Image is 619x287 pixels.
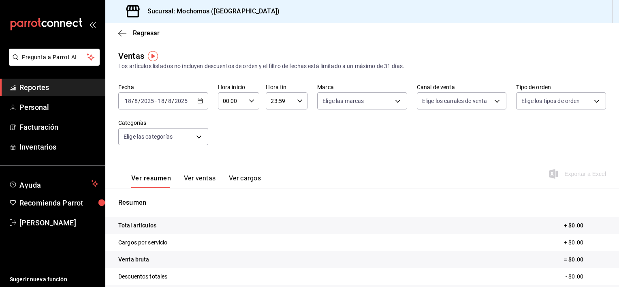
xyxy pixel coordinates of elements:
p: + $0.00 [564,221,606,230]
label: Categorías [118,120,208,126]
span: Regresar [133,29,160,37]
img: Tooltip marker [148,51,158,61]
p: Descuentos totales [118,272,167,281]
label: Hora inicio [218,84,260,90]
button: Ver ventas [184,174,216,188]
p: = $0.00 [564,255,606,264]
button: Ver cargos [229,174,261,188]
span: / [165,98,167,104]
span: / [138,98,141,104]
label: Fecha [118,84,208,90]
span: Personal [19,102,98,113]
label: Canal de venta [417,84,507,90]
span: Elige los canales de venta [422,97,487,105]
div: Ventas [118,50,144,62]
span: Reportes [19,82,98,93]
p: Cargos por servicio [118,238,168,247]
input: -- [158,98,165,104]
div: Los artículos listados no incluyen descuentos de orden y el filtro de fechas está limitado a un m... [118,62,606,71]
span: Elige las marcas [322,97,364,105]
span: / [172,98,174,104]
div: navigation tabs [131,174,261,188]
p: Resumen [118,198,606,208]
label: Hora fin [266,84,307,90]
button: Ver resumen [131,174,171,188]
span: Elige las categorías [124,133,173,141]
h3: Sucursal: Mochomos ([GEOGRAPHIC_DATA]) [141,6,280,16]
button: Regresar [118,29,160,37]
span: [PERSON_NAME] [19,217,98,228]
input: -- [124,98,132,104]
span: Inventarios [19,141,98,152]
span: / [132,98,134,104]
a: Pregunta a Parrot AI [6,59,100,67]
p: + $0.00 [564,238,606,247]
input: -- [134,98,138,104]
p: - $0.00 [566,272,606,281]
p: Venta bruta [118,255,149,264]
p: Total artículos [118,221,156,230]
label: Tipo de orden [516,84,606,90]
span: Facturación [19,122,98,133]
input: ---- [174,98,188,104]
span: Pregunta a Parrot AI [22,53,87,62]
span: Ayuda [19,179,88,188]
span: Sugerir nueva función [10,275,98,284]
label: Marca [317,84,407,90]
button: open_drawer_menu [89,21,96,28]
input: -- [168,98,172,104]
span: - [155,98,157,104]
span: Elige los tipos de orden [521,97,580,105]
span: Recomienda Parrot [19,197,98,208]
input: ---- [141,98,154,104]
button: Pregunta a Parrot AI [9,49,100,66]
